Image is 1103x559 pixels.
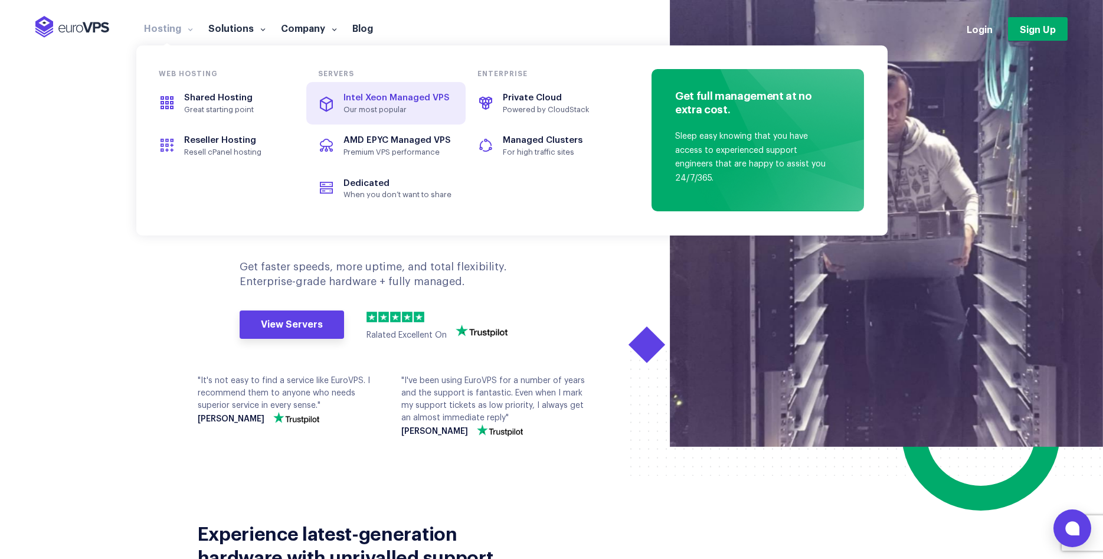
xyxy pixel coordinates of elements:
[366,331,447,339] span: Ralated Excellent On
[378,312,389,322] img: 2
[466,82,625,125] a: Private CloudPowered by CloudStack
[343,148,452,157] span: Premium VPS performance
[466,125,625,167] a: Managed ClustersFor high traffic sites
[306,82,466,125] a: Intel Xeon Managed VPSOur most popular
[273,22,345,34] a: Company
[503,105,611,115] span: Powered by CloudStack
[675,89,834,119] h4: Get full management at no extra cost.
[343,136,451,145] span: AMD EPYC Managed VPS
[1053,509,1091,547] button: Open chat window
[343,190,452,200] span: When you don’t want to share
[184,93,253,102] span: Shared Hosting
[306,125,466,167] a: AMD EPYC Managed VPSPremium VPS performance
[201,22,273,34] a: Solutions
[184,136,256,145] span: Reseller Hosting
[198,415,264,424] strong: [PERSON_NAME]
[477,424,523,436] img: trustpilot-vector-logo.png
[414,312,424,322] img: 5
[147,82,306,125] a: Shared HostingGreat starting point
[503,93,562,102] span: Private Cloud
[240,310,344,339] a: View Servers
[967,22,993,35] a: Login
[1008,17,1068,41] a: Sign Up
[147,125,306,167] a: Reseller HostingResell cPanel hosting
[306,168,466,210] a: DedicatedWhen you don’t want to share
[240,260,531,289] p: Get faster speeds, more uptime, and total flexibility. Enterprise-grade hardware + fully managed.
[503,136,582,145] span: Managed Clusters
[343,105,452,115] span: Our most popular
[401,375,587,436] div: "I've been using EuroVPS for a number of years and the support is fantastic. Even when I mark my ...
[366,312,377,322] img: 1
[198,375,384,424] div: "It's not easy to find a service like EuroVPS. I recommend them to anyone who needs superior serv...
[345,22,381,34] a: Blog
[503,148,611,157] span: For high traffic sites
[390,312,401,322] img: 3
[402,312,413,322] img: 4
[184,105,293,115] span: Great starting point
[675,130,834,186] p: Sleep easy knowing that you have access to experienced support engineers that are happy to assist...
[273,412,319,424] img: trustpilot-vector-logo.png
[184,148,293,157] span: Resell cPanel hosting
[401,427,468,436] strong: [PERSON_NAME]
[343,179,390,188] span: Dedicated
[343,93,450,102] span: Intel Xeon Managed VPS
[136,22,201,34] a: Hosting
[35,16,109,38] img: EuroVPS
